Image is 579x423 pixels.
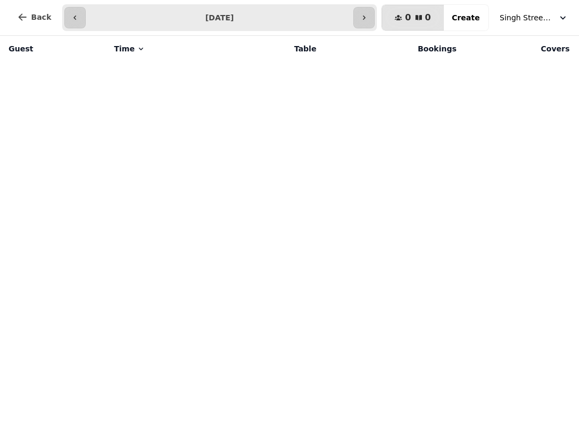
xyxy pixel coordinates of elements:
button: Back [9,4,60,30]
button: Time [114,43,145,54]
th: Bookings [323,36,463,62]
button: 00 [382,5,443,31]
button: Singh Street Bruntsfield [493,8,575,27]
th: Covers [463,36,576,62]
span: Back [31,13,51,21]
span: 0 [405,13,411,22]
th: Table [227,36,323,62]
span: Singh Street Bruntsfield [500,12,553,23]
span: Create [452,14,480,21]
span: Time [114,43,135,54]
span: 0 [425,13,431,22]
button: Create [443,5,488,31]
